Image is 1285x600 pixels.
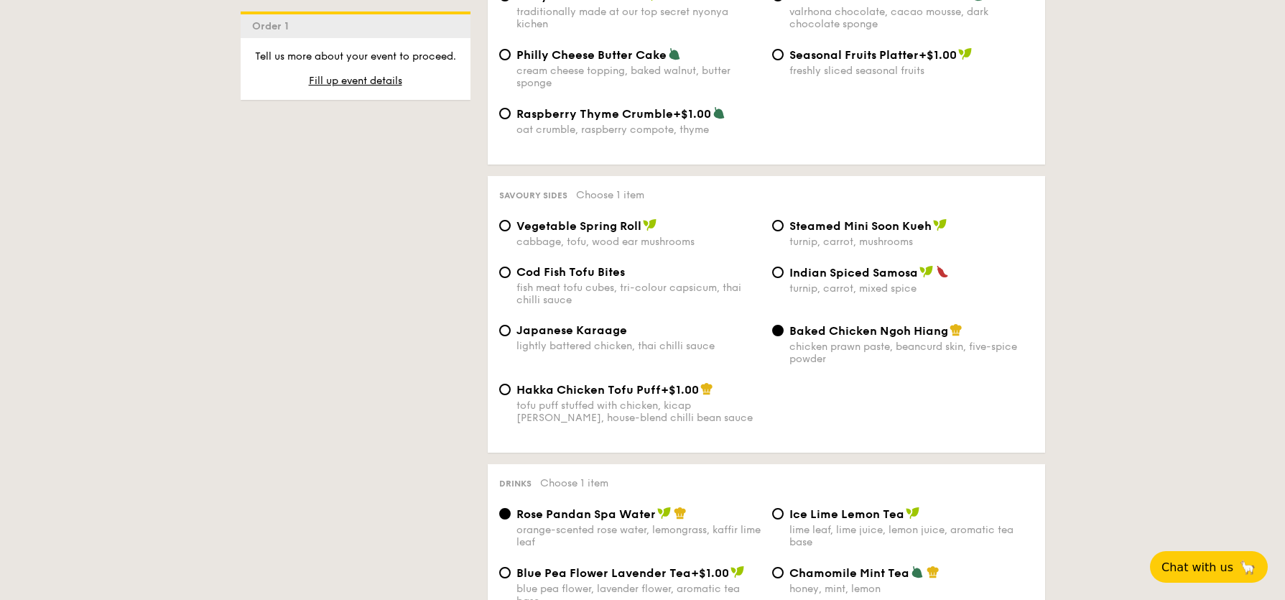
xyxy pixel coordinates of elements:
span: Blue Pea Flower Lavender Tea [516,566,691,580]
span: Cod Fish Tofu Bites [516,265,625,279]
span: Philly Cheese Butter Cake [516,48,667,62]
input: Seasonal Fruits Platter+$1.00freshly sliced seasonal fruits [772,49,784,60]
input: Blue Pea Flower Lavender Tea+$1.00blue pea flower, lavender flower, aromatic tea base [499,567,511,578]
span: Chamomile Mint Tea [789,566,909,580]
div: lime leaf, lime juice, lemon juice, aromatic tea base [789,524,1034,548]
span: Steamed Mini Soon Kueh [789,219,932,233]
img: icon-vegan.f8ff3823.svg [906,507,920,520]
span: Fill up event details [309,75,402,87]
span: Seasonal Fruits Platter [789,48,919,62]
span: Hakka Chicken Tofu Puff [516,383,661,397]
div: turnip, carrot, mixed spice [789,282,1034,295]
div: valrhona chocolate, cacao mousse, dark chocolate sponge [789,6,1034,30]
img: icon-vegan.f8ff3823.svg [919,265,934,278]
img: icon-vegetarian.fe4039eb.svg [668,47,681,60]
div: honey, mint, lemon [789,583,1034,595]
img: icon-vegan.f8ff3823.svg [933,218,947,231]
span: 🦙 [1239,559,1256,576]
img: icon-vegan.f8ff3823.svg [730,566,745,578]
img: icon-vegan.f8ff3823.svg [958,47,973,60]
span: Ice Lime Lemon Tea [789,507,904,521]
span: Raspberry Thyme Crumble [516,107,673,121]
input: Baked Chicken Ngoh Hiangchicken prawn paste, beancurd skin, five-spice powder [772,325,784,336]
div: fish meat tofu cubes, tri-colour capsicum, thai chilli sauce [516,282,761,306]
img: icon-vegetarian.fe4039eb.svg [911,566,924,578]
img: icon-chef-hat.a58ddaea.svg [700,382,713,395]
img: icon-vegan.f8ff3823.svg [643,218,657,231]
img: icon-chef-hat.a58ddaea.svg [927,566,940,578]
input: Rose Pandan Spa Waterorange-scented rose water, lemongrass, kaffir lime leaf [499,508,511,520]
input: Hakka Chicken Tofu Puff+$1.00tofu puff stuffed with chicken, kicap [PERSON_NAME], house-blend chi... [499,384,511,395]
input: Steamed Mini Soon Kuehturnip, carrot, mushrooms [772,220,784,231]
input: Philly Cheese Butter Cakecream cheese topping, baked walnut, butter sponge [499,49,511,60]
img: icon-vegan.f8ff3823.svg [657,507,672,520]
input: Raspberry Thyme Crumble+$1.00oat crumble, raspberry compote, thyme [499,108,511,119]
button: Chat with us🦙 [1150,551,1268,583]
div: turnip, carrot, mushrooms [789,236,1034,248]
span: Order 1 [252,20,294,32]
input: Japanese Karaagelightly battered chicken, thai chilli sauce [499,325,511,336]
span: +$1.00 [673,107,711,121]
span: Vegetable Spring Roll [516,219,641,233]
span: Savoury sides [499,190,567,200]
div: cream cheese topping, baked walnut, butter sponge [516,65,761,89]
img: icon-chef-hat.a58ddaea.svg [674,507,687,520]
span: Baked Chicken Ngoh Hiang [789,324,948,338]
span: +$1.00 [661,383,699,397]
input: Ice Lime Lemon Tealime leaf, lime juice, lemon juice, aromatic tea base [772,508,784,520]
input: Vegetable Spring Rollcabbage, tofu, wood ear mushrooms [499,220,511,231]
span: +$1.00 [919,48,957,62]
div: chicken prawn paste, beancurd skin, five-spice powder [789,341,1034,365]
span: Choose 1 item [540,477,608,489]
span: Japanese Karaage [516,323,627,337]
input: Chamomile Mint Teahoney, mint, lemon [772,567,784,578]
img: icon-vegetarian.fe4039eb.svg [713,106,725,119]
p: Tell us more about your event to proceed. [252,50,459,64]
div: tofu puff stuffed with chicken, kicap [PERSON_NAME], house-blend chilli bean sauce [516,400,761,424]
span: Choose 1 item [576,189,644,201]
div: orange-scented rose water, lemongrass, kaffir lime leaf [516,524,761,548]
div: oat crumble, raspberry compote, thyme [516,124,761,136]
div: lightly battered chicken, thai chilli sauce [516,340,761,352]
input: Cod Fish Tofu Bitesfish meat tofu cubes, tri-colour capsicum, thai chilli sauce [499,267,511,278]
span: Drinks [499,479,532,489]
span: +$1.00 [691,566,729,580]
div: traditionally made at our top secret nyonya kichen [516,6,761,30]
img: icon-spicy.37a8142b.svg [936,265,949,278]
input: Indian Spiced Samosaturnip, carrot, mixed spice [772,267,784,278]
div: freshly sliced seasonal fruits [789,65,1034,77]
span: Rose Pandan Spa Water [516,507,656,521]
img: icon-chef-hat.a58ddaea.svg [950,323,962,336]
div: cabbage, tofu, wood ear mushrooms [516,236,761,248]
span: Indian Spiced Samosa [789,266,918,280]
span: Chat with us [1161,560,1233,574]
